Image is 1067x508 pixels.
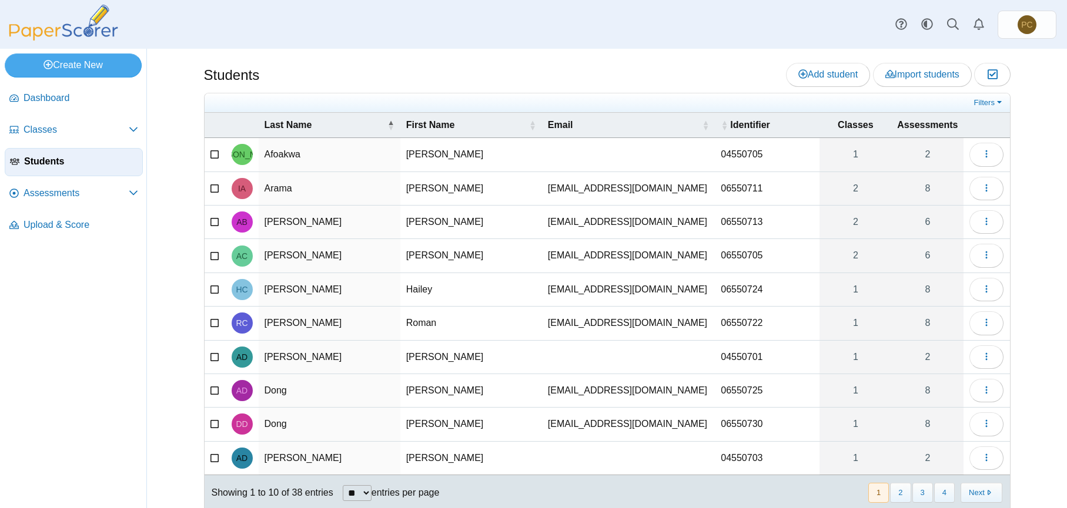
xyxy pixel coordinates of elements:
td: 06550713 [715,206,820,239]
a: Phil Cohen [998,11,1056,39]
td: [PERSON_NAME] [400,172,542,206]
td: 06550724 [715,273,820,307]
a: 1 [820,138,891,171]
span: Ari Baum [236,218,247,226]
button: 1 [868,483,889,502]
td: 06550730 [715,408,820,441]
td: [EMAIL_ADDRESS][DOMAIN_NAME] [542,408,715,441]
a: Classes [5,116,143,144]
button: 3 [912,483,933,502]
nav: pagination [867,483,1002,502]
span: Dashboard [24,92,138,105]
td: [PERSON_NAME] [400,206,542,239]
span: First Name : Activate to sort [529,119,536,131]
td: [EMAIL_ADDRESS][DOMAIN_NAME] [542,273,715,307]
span: Email : Activate to sort [702,119,709,131]
a: 1 [820,273,891,306]
td: 04550705 [715,138,820,171]
td: [PERSON_NAME] [259,239,400,272]
td: [EMAIL_ADDRESS][DOMAIN_NAME] [542,239,715,272]
span: First Name [406,119,527,132]
span: Anna Dong [236,386,247,395]
td: Dong [259,374,400,408]
a: 2 [891,341,964,374]
a: 2 [820,172,891,205]
span: Classes [24,123,129,136]
a: Import students [873,63,972,86]
td: [EMAIL_ADDRESS][DOMAIN_NAME] [542,374,715,408]
span: Last Name : Activate to invert sorting [387,119,394,131]
a: Students [5,148,143,176]
span: Andy Dalmeida [236,353,247,361]
a: 1 [820,408,891,440]
td: [PERSON_NAME] [400,374,542,408]
label: entries per page [372,487,440,497]
td: Dong [259,408,400,441]
a: 2 [891,442,964,475]
span: Assessments [897,119,958,132]
td: [PERSON_NAME] [400,341,542,374]
span: Danny Dong [236,420,247,428]
a: 8 [891,273,964,306]
td: 06550722 [715,307,820,340]
a: 2 [820,239,891,272]
a: 1 [820,307,891,339]
h1: Students [204,65,260,85]
a: 8 [891,172,964,205]
span: Hailey Chen [236,285,247,294]
a: Add student [786,63,870,86]
td: [EMAIL_ADDRESS][DOMAIN_NAME] [542,307,715,340]
span: Students [24,155,138,168]
a: 1 [820,341,891,374]
td: [PERSON_NAME] [259,206,400,239]
a: 6 [891,239,964,272]
a: Assessments [5,180,143,208]
td: [PERSON_NAME] [400,408,542,441]
td: Afoakwa [259,138,400,171]
td: [EMAIL_ADDRESS][DOMAIN_NAME] [542,172,715,206]
td: Roman [400,307,542,340]
span: Import students [885,69,959,79]
a: PaperScorer [5,32,122,42]
a: 2 [820,206,891,238]
span: Arianna Donkor [236,454,247,462]
button: Next [961,483,1002,502]
span: Last Name [265,119,385,132]
a: 1 [820,374,891,407]
span: Irina Arama [238,184,246,193]
img: PaperScorer [5,5,122,41]
a: 2 [891,138,964,171]
td: [PERSON_NAME] [400,138,542,171]
button: 2 [890,483,911,502]
span: Add student [798,69,858,79]
a: 8 [891,408,964,440]
span: Identifier [730,119,814,132]
td: [PERSON_NAME] [259,341,400,374]
td: [PERSON_NAME] [259,442,400,475]
a: Filters [971,97,1007,109]
td: Arama [259,172,400,206]
span: Classes [825,119,885,132]
span: Email [548,119,700,132]
span: Jason Afoakwa [208,150,276,159]
td: 06550725 [715,374,820,408]
span: Antonio Caputa [236,252,247,260]
a: 6 [891,206,964,238]
a: 1 [820,442,891,475]
a: 8 [891,374,964,407]
td: [PERSON_NAME] [400,442,542,475]
td: [PERSON_NAME] [259,273,400,307]
a: Upload & Score [5,211,143,240]
button: 4 [934,483,955,502]
td: 06550711 [715,172,820,206]
span: Phil Cohen [1021,21,1032,29]
span: Roman Costanzo [236,319,247,327]
a: Create New [5,53,142,77]
td: Hailey [400,273,542,307]
span: Assessments [24,187,129,200]
td: [EMAIL_ADDRESS][DOMAIN_NAME] [542,206,715,239]
a: Alerts [966,12,992,38]
span: Identifier : Activate to sort [721,119,728,131]
td: 04550703 [715,442,820,475]
span: Upload & Score [24,218,138,231]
